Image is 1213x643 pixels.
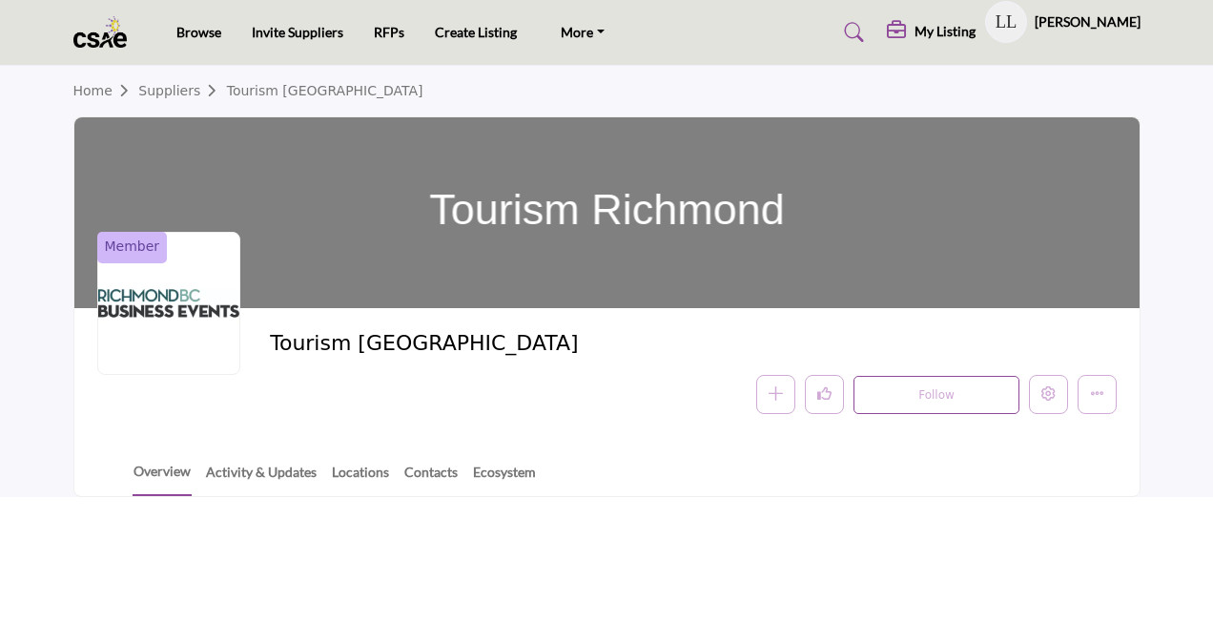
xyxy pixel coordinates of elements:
button: More details [1078,375,1117,414]
span: Member [105,237,160,257]
a: Browse [176,24,221,40]
a: Invite Suppliers [252,24,343,40]
div: My Listing [887,21,976,44]
a: Home [73,83,139,98]
h5: [PERSON_NAME] [1035,12,1141,31]
h5: My Listing [915,23,976,40]
a: Contacts [403,462,459,495]
a: Suppliers [138,83,226,98]
button: Edit company [1029,375,1068,414]
button: Follow [853,376,1018,414]
a: Create Listing [435,24,517,40]
a: RFPs [374,24,404,40]
img: site Logo [73,16,137,48]
a: Search [826,17,876,48]
a: Overview [133,461,192,496]
a: Activity & Updates [205,462,318,495]
button: Show hide supplier dropdown [985,1,1027,43]
a: Ecosystem [472,462,537,495]
button: Like [805,375,844,414]
a: Tourism [GEOGRAPHIC_DATA] [227,83,423,98]
a: Locations [331,462,390,495]
a: More [547,19,618,46]
h2: Tourism [GEOGRAPHIC_DATA] [270,331,794,356]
